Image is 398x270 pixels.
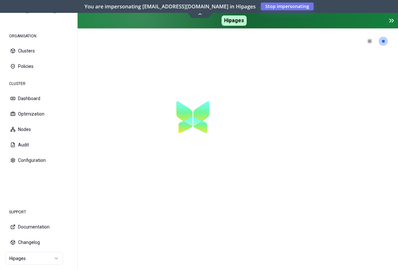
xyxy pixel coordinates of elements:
[5,44,72,58] button: Clusters
[5,138,72,152] button: Audit
[5,206,72,219] div: SUPPORT
[5,30,72,42] div: ORGANISATION
[5,77,72,90] div: CLUSTER
[5,59,72,73] button: Policies
[222,15,247,26] span: Hipages
[5,122,72,136] button: Nodes
[5,153,72,167] button: Configuration
[5,107,72,121] button: Optimization
[5,91,72,106] button: Dashboard
[5,220,72,234] button: Documentation
[5,235,72,249] button: Changelog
